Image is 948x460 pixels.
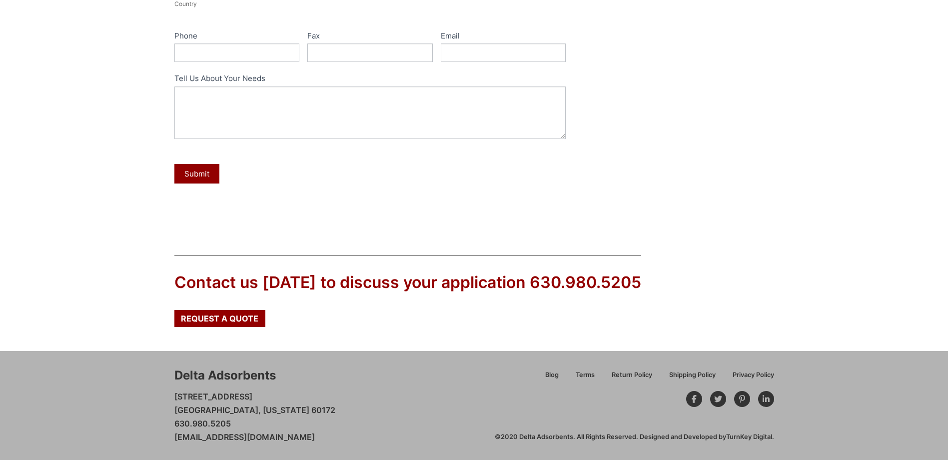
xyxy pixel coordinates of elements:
[307,29,433,44] label: Fax
[181,314,258,322] span: Request a Quote
[661,369,724,387] a: Shipping Policy
[567,369,603,387] a: Terms
[174,367,276,384] div: Delta Adsorbents
[174,432,315,442] a: [EMAIL_ADDRESS][DOMAIN_NAME]
[441,29,566,44] label: Email
[724,369,774,387] a: Privacy Policy
[174,310,265,327] a: Request a Quote
[576,372,595,378] span: Terms
[537,369,567,387] a: Blog
[733,372,774,378] span: Privacy Policy
[603,369,661,387] a: Return Policy
[174,164,219,183] button: Submit
[495,432,774,441] div: ©2020 Delta Adsorbents. All Rights Reserved. Designed and Developed by .
[726,433,772,440] a: TurnKey Digital
[174,72,566,86] label: Tell Us About Your Needs
[174,271,641,294] div: Contact us [DATE] to discuss your application 630.980.5205
[669,372,716,378] span: Shipping Policy
[612,372,652,378] span: Return Policy
[545,372,559,378] span: Blog
[174,390,335,444] p: [STREET_ADDRESS] [GEOGRAPHIC_DATA], [US_STATE] 60172 630.980.5205
[174,29,300,44] label: Phone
